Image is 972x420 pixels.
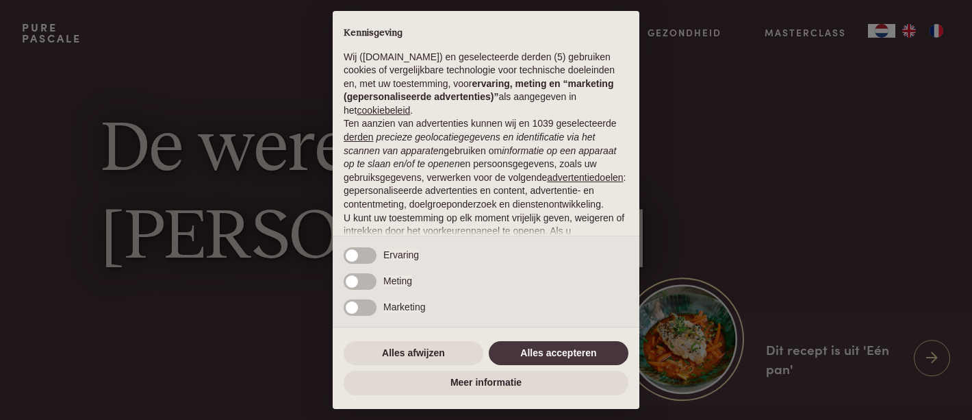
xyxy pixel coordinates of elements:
[489,341,628,366] button: Alles accepteren
[344,212,628,279] p: U kunt uw toestemming op elk moment vrijelijk geven, weigeren of intrekken door het voorkeurenpan...
[344,145,617,170] em: informatie op een apparaat op te slaan en/of te openen
[344,132,595,156] em: precieze geolocatiegegevens en identificatie via het scannen van apparaten
[344,341,483,366] button: Alles afwijzen
[383,249,419,260] span: Ervaring
[344,78,613,103] strong: ervaring, meting en “marketing (gepersonaliseerde advertenties)”
[344,371,628,395] button: Meer informatie
[547,171,623,185] button: advertentiedoelen
[383,275,412,286] span: Meting
[344,117,628,211] p: Ten aanzien van advertenties kunnen wij en 1039 geselecteerde gebruiken om en persoonsgegevens, z...
[383,301,425,312] span: Marketing
[344,27,628,40] h2: Kennisgeving
[344,131,374,145] button: derden
[344,51,628,118] p: Wij ([DOMAIN_NAME]) en geselecteerde derden (5) gebruiken cookies of vergelijkbare technologie vo...
[357,105,410,116] a: cookiebeleid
